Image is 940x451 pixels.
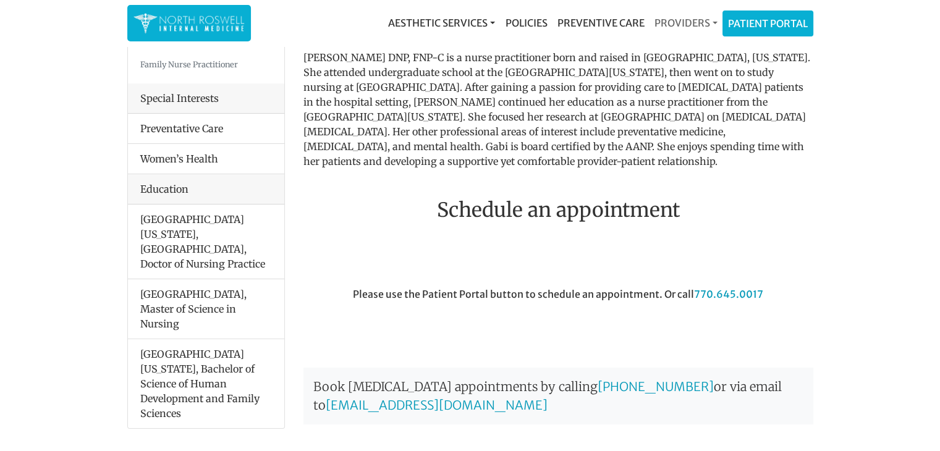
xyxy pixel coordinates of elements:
[500,11,552,35] a: Policies
[133,11,245,35] img: North Roswell Internal Medicine
[723,11,813,36] a: Patient Portal
[128,174,284,204] div: Education
[128,143,284,174] li: Women’s Health
[128,339,284,428] li: [GEOGRAPHIC_DATA][US_STATE], Bachelor of Science of Human Development and Family Sciences
[128,279,284,339] li: [GEOGRAPHIC_DATA], Master of Science in Nursing
[140,59,238,69] small: Family Nurse Practitioner
[128,114,284,144] li: Preventative Care
[598,379,714,394] a: [PHONE_NUMBER]
[326,397,548,413] a: [EMAIL_ADDRESS][DOMAIN_NAME]
[649,11,722,35] a: Providers
[303,198,813,222] h2: Schedule an appointment
[294,287,823,356] div: Please use the Patient Portal button to schedule an appointment. Or call
[303,368,813,424] p: Book [MEDICAL_DATA] appointments by calling or via email to
[128,204,284,279] li: [GEOGRAPHIC_DATA][US_STATE], [GEOGRAPHIC_DATA], Doctor of Nursing Practice
[552,11,649,35] a: Preventive Care
[694,288,763,300] a: 770.645.0017
[128,83,284,114] div: Special Interests
[383,11,500,35] a: Aesthetic Services
[303,50,813,169] p: [PERSON_NAME] DNP, FNP-C is a nurse practitioner born and raised in [GEOGRAPHIC_DATA], [US_STATE]...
